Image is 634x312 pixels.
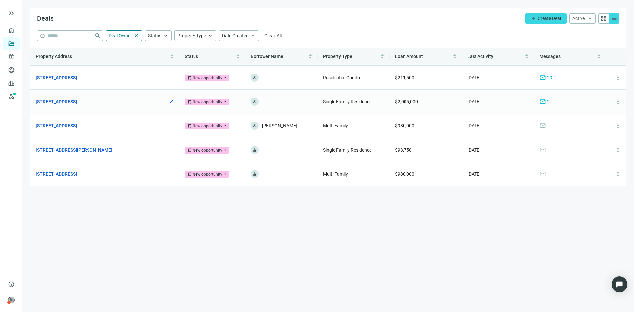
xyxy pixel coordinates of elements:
span: Property Type [323,54,352,59]
span: Last Activity [467,54,493,59]
span: Deal Owner [109,33,132,38]
span: grid_view [600,15,607,22]
span: help [40,33,45,38]
span: Single Family Residence [323,99,371,104]
span: Status [185,54,198,59]
div: New opportunity [193,75,222,81]
span: [PERSON_NAME] [262,122,297,130]
span: add [531,16,536,21]
span: - [262,146,263,154]
span: more_vert [615,98,621,105]
span: person [8,297,15,303]
div: New opportunity [193,99,222,105]
span: Date Created [222,33,249,38]
span: mail [539,98,546,105]
button: addCreate Deal [525,13,567,24]
span: $980,000 [395,171,414,177]
span: Multi-Family [323,123,348,128]
span: Create Deal [538,16,561,21]
span: $2,005,000 [395,99,418,104]
span: person [252,123,257,128]
span: $980,000 [395,123,414,128]
span: - [262,74,263,82]
span: Clear All [264,33,282,38]
a: [STREET_ADDRESS] [36,98,77,105]
span: mail [539,171,546,177]
span: $93,750 [395,147,412,153]
span: [DATE] [467,171,481,177]
span: [DATE] [467,99,481,104]
span: bookmark [187,124,192,128]
button: more_vert [612,71,625,84]
span: open_in_new [168,99,174,105]
span: help [8,281,15,288]
span: person [252,172,257,176]
span: keyboard_arrow_up [250,33,256,39]
a: [STREET_ADDRESS] [36,122,77,129]
span: Messages [539,54,561,59]
span: bookmark [187,100,192,104]
span: $211,500 [395,75,414,80]
span: Loan Amount [395,54,423,59]
button: more_vert [612,119,625,132]
span: more_vert [615,147,621,153]
a: [STREET_ADDRESS] [36,170,77,178]
span: keyboard_arrow_up [207,33,213,39]
span: mail [539,147,546,153]
div: New opportunity [193,123,222,129]
span: mail [539,74,546,81]
span: [DATE] [467,147,481,153]
span: Property Address [36,54,72,59]
span: bookmark [187,148,192,153]
span: Multi-Family [323,171,348,177]
a: open_in_new [168,99,174,106]
span: 2 [547,98,550,105]
a: [STREET_ADDRESS][PERSON_NAME] [36,146,112,154]
button: keyboard_double_arrow_right [7,9,15,17]
div: New opportunity [193,147,222,154]
span: menu [611,15,617,22]
span: person [252,99,257,104]
span: bookmark [187,76,192,80]
span: keyboard_arrow_up [163,33,169,39]
div: Open Intercom Messenger [612,276,627,292]
span: Active [572,16,585,21]
span: account_balance [8,53,13,60]
span: Single Family Residence [323,147,371,153]
span: bookmark [187,172,192,177]
span: Property Type [177,33,206,38]
span: more_vert [615,122,621,129]
span: 29 [547,74,552,81]
span: keyboard_arrow_down [587,16,593,21]
span: person [252,148,257,152]
span: - [262,170,263,178]
div: New opportunity [193,171,222,178]
span: close [133,33,139,39]
span: more_vert [615,74,621,81]
span: Borrower Name [251,54,283,59]
button: more_vert [612,167,625,181]
span: Residential Condo [323,75,360,80]
span: [DATE] [467,123,481,128]
button: more_vert [612,95,625,108]
span: [DATE] [467,75,481,80]
a: [STREET_ADDRESS] [36,74,77,81]
button: Clear All [262,30,285,41]
span: more_vert [615,171,621,177]
button: more_vert [612,143,625,156]
span: mail [539,122,546,129]
span: person [252,75,257,80]
span: Status [148,33,161,38]
span: - [262,98,263,106]
button: Activekeyboard_arrow_down [569,13,596,24]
